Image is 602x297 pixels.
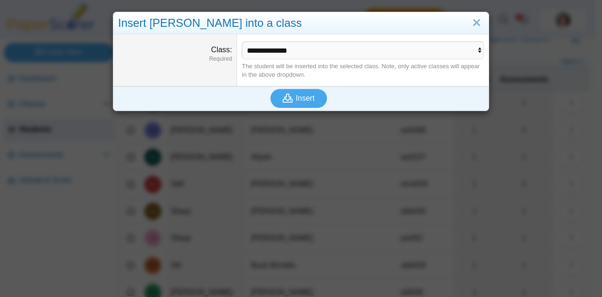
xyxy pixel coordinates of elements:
[118,55,232,63] dfn: Required
[469,15,484,31] a: Close
[113,12,489,34] div: Insert [PERSON_NAME] into a class
[296,94,315,102] span: Insert
[211,46,232,54] label: Class
[270,89,327,108] button: Insert
[242,62,484,79] div: The student will be inserted into the selected class. Note, only active classes will appear in th...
